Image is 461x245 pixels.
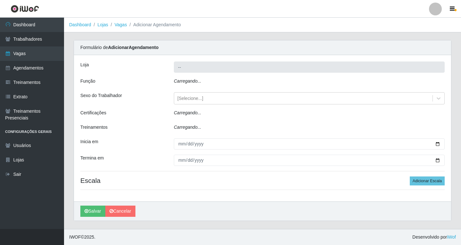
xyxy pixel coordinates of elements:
[174,78,201,84] i: Carregando...
[115,22,127,27] a: Vagas
[174,138,445,150] input: 00/00/0000
[174,110,201,115] i: Carregando...
[412,234,456,241] span: Desenvolvido por
[11,5,39,13] img: CoreUI Logo
[64,18,461,32] nav: breadcrumb
[80,78,95,85] label: Função
[447,234,456,240] a: iWof
[80,206,105,217] button: Salvar
[108,45,158,50] strong: Adicionar Agendamento
[80,61,89,68] label: Loja
[174,155,445,166] input: 00/00/0000
[74,40,451,55] div: Formulário de
[174,125,201,130] i: Carregando...
[127,21,181,28] li: Adicionar Agendamento
[80,138,98,145] label: Inicia em
[69,234,81,240] span: IWOF
[97,22,108,27] a: Lojas
[80,110,106,116] label: Certificações
[80,92,122,99] label: Sexo do Trabalhador
[80,176,445,184] h4: Escala
[177,95,203,102] div: [Selecione...]
[80,124,108,131] label: Treinamentos
[105,206,135,217] a: Cancelar
[80,155,104,161] label: Termina em
[69,22,91,27] a: Dashboard
[410,176,445,185] button: Adicionar Escala
[69,234,95,241] span: © 2025 .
